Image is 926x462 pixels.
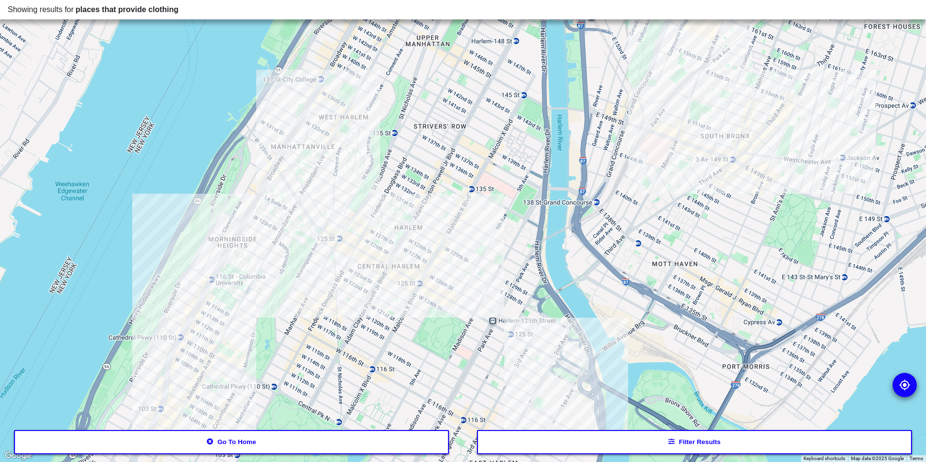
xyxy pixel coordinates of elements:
button: Go to home [14,430,449,454]
span: Map data ©2025 Google [851,456,904,461]
span: places that provide clothing [76,5,178,14]
div: Showing results for [8,4,918,15]
button: Filter results [477,430,912,454]
a: Terms (opens in new tab) [910,456,923,461]
button: Keyboard shortcuts [803,455,845,462]
img: Google [2,449,34,462]
a: Open this area in Google Maps (opens a new window) [2,449,34,462]
img: go to my location [899,379,911,391]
